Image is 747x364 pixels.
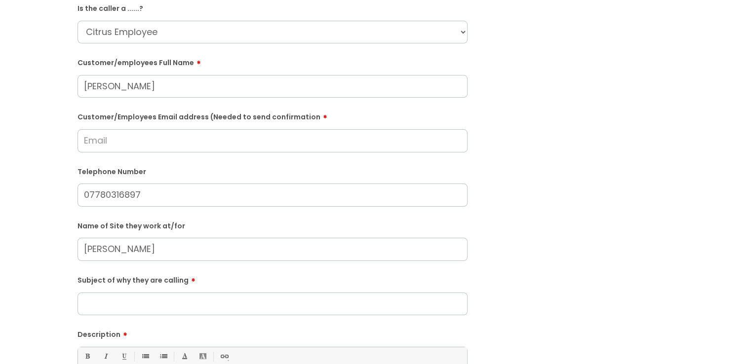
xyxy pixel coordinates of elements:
[157,350,169,363] a: 1. Ordered List (Ctrl-Shift-8)
[218,350,230,363] a: Link
[78,220,468,230] label: Name of Site they work at/for
[78,109,468,121] label: Customer/Employees Email address (Needed to send confirmation
[139,350,151,363] a: • Unordered List (Ctrl-Shift-7)
[197,350,209,363] a: Back Color
[78,273,468,285] label: Subject of why they are calling
[178,350,191,363] a: Font Color
[99,350,112,363] a: Italic (Ctrl-I)
[78,2,468,13] label: Is the caller a ......?
[78,55,468,67] label: Customer/employees Full Name
[78,166,468,176] label: Telephone Number
[118,350,130,363] a: Underline(Ctrl-U)
[78,327,468,339] label: Description
[81,350,93,363] a: Bold (Ctrl-B)
[78,129,468,152] input: Email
